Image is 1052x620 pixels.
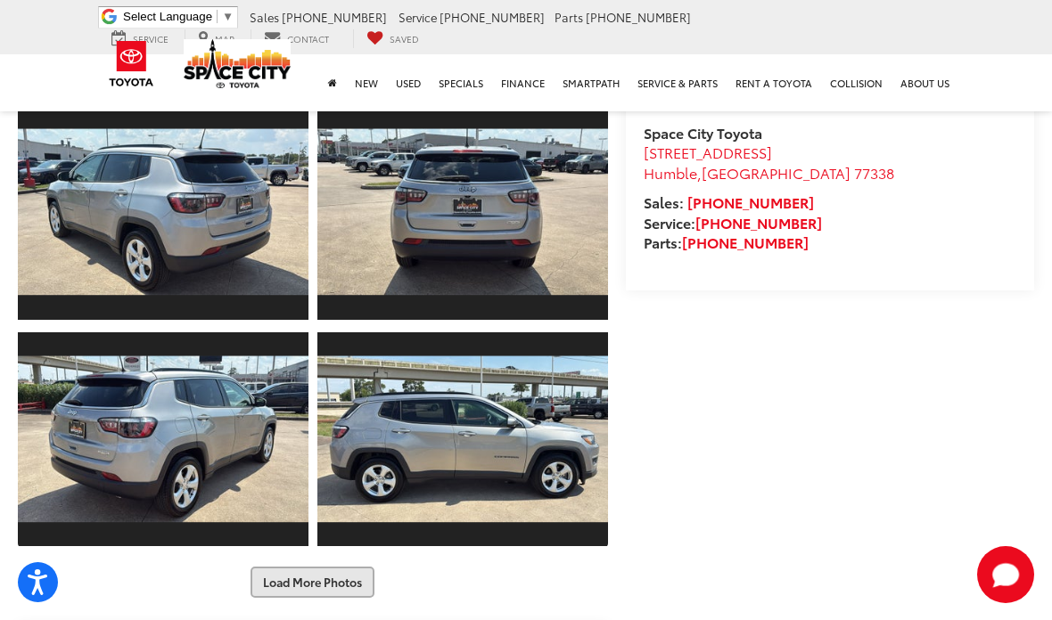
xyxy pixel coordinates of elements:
span: ​ [217,10,218,23]
a: Expand Photo 5 [317,103,608,321]
span: [PHONE_NUMBER] [586,9,691,25]
span: [PHONE_NUMBER] [282,9,387,25]
a: [PHONE_NUMBER] [687,192,814,212]
a: Expand Photo 4 [18,103,308,321]
a: Map [185,29,248,48]
span: [STREET_ADDRESS] [644,142,772,162]
a: Service [98,29,182,48]
button: Load More Photos [251,567,374,598]
span: ▼ [222,10,234,23]
a: Specials [430,54,492,111]
a: Contact [251,29,342,48]
a: Used [387,54,430,111]
span: Humble [644,162,697,183]
a: [STREET_ADDRESS] Humble,[GEOGRAPHIC_DATA] 77338 [644,142,894,183]
img: Space City Toyota [184,39,291,88]
img: 2021 Jeep Compass Latitude [315,355,611,522]
a: Service & Parts [629,54,727,111]
img: Toyota [98,35,165,93]
span: , [644,162,894,183]
span: [GEOGRAPHIC_DATA] [702,162,851,183]
a: Rent a Toyota [727,54,821,111]
img: 2021 Jeep Compass Latitude [315,129,611,296]
a: Expand Photo 7 [317,330,608,548]
span: Contact [287,32,329,45]
a: Expand Photo 6 [18,330,308,548]
span: Sales [250,9,279,25]
a: Select Language​ [123,10,234,23]
a: About Us [892,54,958,111]
span: Service [399,9,437,25]
span: Service [133,32,168,45]
span: Parts [555,9,583,25]
span: Map [215,32,234,45]
span: Sales: [644,192,684,212]
strong: Service: [644,212,822,232]
strong: Space City Toyota [644,122,762,143]
span: Select Language [123,10,212,23]
a: [PHONE_NUMBER] [682,232,809,252]
a: My Saved Vehicles [353,29,432,48]
a: SmartPath [554,54,629,111]
span: [PHONE_NUMBER] [440,9,545,25]
img: 2021 Jeep Compass Latitude [15,355,311,522]
svg: Start Chat [977,546,1034,603]
button: Toggle Chat Window [977,546,1034,603]
img: 2021 Jeep Compass Latitude [15,129,311,296]
strong: Parts: [644,232,809,252]
span: Saved [390,32,419,45]
a: [PHONE_NUMBER] [695,212,822,232]
a: New [346,54,387,111]
a: Home [319,54,346,111]
a: Collision [821,54,892,111]
span: 77338 [854,162,894,183]
a: Finance [492,54,554,111]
